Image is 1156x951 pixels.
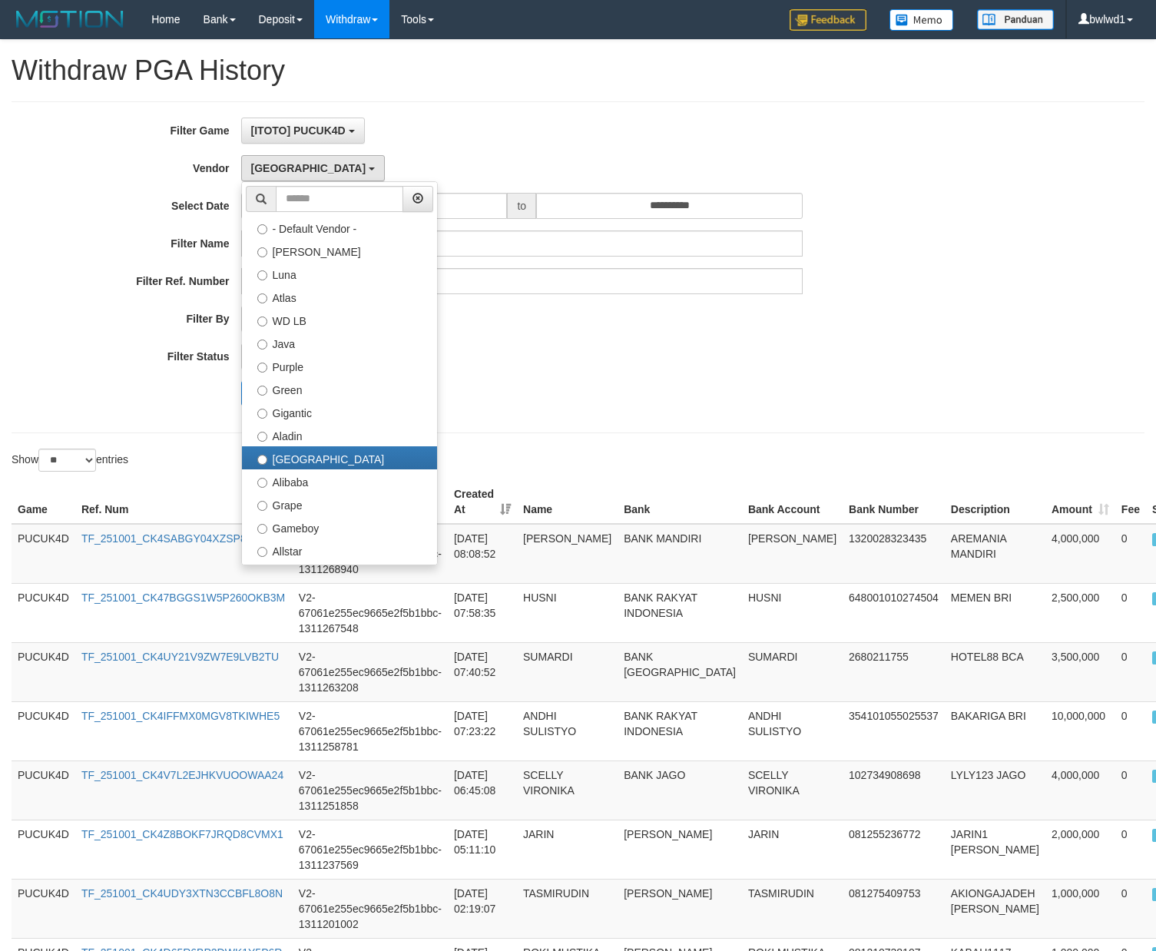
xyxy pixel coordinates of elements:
[618,524,742,584] td: BANK MANDIRI
[742,642,843,701] td: SUMARDI
[242,538,437,562] label: Allstar
[257,501,267,511] input: Grape
[12,55,1144,86] h1: Withdraw PGA History
[507,193,536,219] span: to
[257,432,267,442] input: Aladin
[257,247,267,257] input: [PERSON_NAME]
[618,760,742,820] td: BANK JAGO
[81,532,284,545] a: TF_251001_CK4SABGY04XZSP8QH5OB
[1045,701,1115,760] td: 10,000,000
[1115,583,1146,642] td: 0
[517,820,618,879] td: JARIN
[843,524,945,584] td: 1320028323435
[1115,524,1146,584] td: 0
[38,449,96,472] select: Showentries
[293,879,448,938] td: V2-67061e255ec9665e2f5b1bbc-1311201002
[257,409,267,419] input: Gigantic
[517,642,618,701] td: SUMARDI
[618,642,742,701] td: BANK [GEOGRAPHIC_DATA]
[257,363,267,373] input: Purple
[242,446,437,469] label: [GEOGRAPHIC_DATA]
[945,583,1045,642] td: MEMEN BRI
[81,651,279,663] a: TF_251001_CK4UY21V9ZW7E9LVB2TU
[12,642,75,701] td: PUCUK4D
[448,820,517,879] td: [DATE] 05:11:10
[242,216,437,239] label: - Default Vendor -
[945,642,1045,701] td: HOTEL88 BCA
[843,820,945,879] td: 081255236772
[12,524,75,584] td: PUCUK4D
[12,8,128,31] img: MOTION_logo.png
[257,293,267,303] input: Atlas
[742,583,843,642] td: HUSNI
[1045,583,1115,642] td: 2,500,000
[742,879,843,938] td: TASMIRUDIN
[12,449,128,472] label: Show entries
[1115,642,1146,701] td: 0
[790,9,866,31] img: Feedback.jpg
[293,820,448,879] td: V2-67061e255ec9665e2f5b1bbc-1311237569
[293,642,448,701] td: V2-67061e255ec9665e2f5b1bbc-1311263208
[448,879,517,938] td: [DATE] 02:19:07
[251,162,366,174] span: [GEOGRAPHIC_DATA]
[242,331,437,354] label: Java
[742,820,843,879] td: JARIN
[742,701,843,760] td: ANDHI SULISTYO
[81,591,285,604] a: TF_251001_CK47BGGS1W5P260OKB3M
[257,524,267,534] input: Gameboy
[1045,760,1115,820] td: 4,000,000
[81,887,283,900] a: TF_251001_CK4UDY3XTN3CCBFL8O8N
[241,118,365,144] button: [ITOTO] PUCUK4D
[517,760,618,820] td: SCELLY VIRONIKA
[242,423,437,446] label: Aladin
[242,562,437,585] label: Xtr
[945,480,1045,524] th: Description
[843,879,945,938] td: 081275409753
[242,308,437,331] label: WD LB
[293,701,448,760] td: V2-67061e255ec9665e2f5b1bbc-1311258781
[241,155,385,181] button: [GEOGRAPHIC_DATA]
[448,524,517,584] td: [DATE] 08:08:52
[448,701,517,760] td: [DATE] 07:23:22
[242,285,437,308] label: Atlas
[242,377,437,400] label: Green
[1045,879,1115,938] td: 1,000,000
[242,239,437,262] label: [PERSON_NAME]
[618,583,742,642] td: BANK RAKYAT INDONESIA
[293,583,448,642] td: V2-67061e255ec9665e2f5b1bbc-1311267548
[242,469,437,492] label: Alibaba
[889,9,954,31] img: Button%20Memo.svg
[293,760,448,820] td: V2-67061e255ec9665e2f5b1bbc-1311251858
[257,316,267,326] input: WD LB
[945,524,1045,584] td: AREMANIA MANDIRI
[517,701,618,760] td: ANDHI SULISTYO
[81,828,283,840] a: TF_251001_CK4Z8BOKF7JRQD8CVMX1
[843,760,945,820] td: 102734908698
[1115,760,1146,820] td: 0
[448,583,517,642] td: [DATE] 07:58:35
[1115,480,1146,524] th: Fee
[12,879,75,938] td: PUCUK4D
[257,455,267,465] input: [GEOGRAPHIC_DATA]
[1045,480,1115,524] th: Amount: activate to sort column ascending
[257,270,267,280] input: Luna
[742,524,843,584] td: [PERSON_NAME]
[448,642,517,701] td: [DATE] 07:40:52
[945,879,1045,938] td: AKIONGAJADEH [PERSON_NAME]
[843,583,945,642] td: 648001010274504
[1045,524,1115,584] td: 4,000,000
[1045,642,1115,701] td: 3,500,000
[12,701,75,760] td: PUCUK4D
[242,400,437,423] label: Gigantic
[843,642,945,701] td: 2680211755
[517,480,618,524] th: Name
[517,879,618,938] td: TASMIRUDIN
[1045,820,1115,879] td: 2,000,000
[843,480,945,524] th: Bank Number
[742,480,843,524] th: Bank Account
[945,760,1045,820] td: LYLY123 JAGO
[448,760,517,820] td: [DATE] 06:45:08
[257,386,267,396] input: Green
[81,769,283,781] a: TF_251001_CK4V7L2EJHKVUOOWAA24
[257,224,267,234] input: - Default Vendor -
